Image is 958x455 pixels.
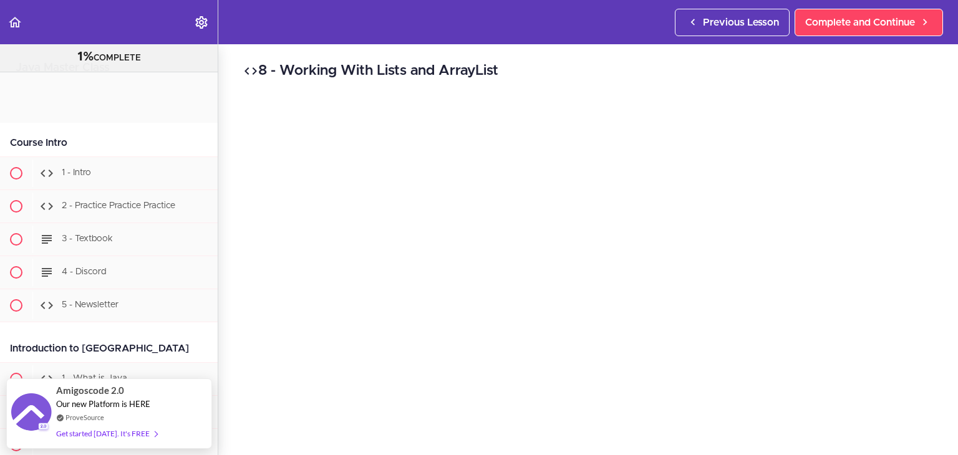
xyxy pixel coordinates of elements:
[77,50,94,63] span: 1%
[194,15,209,30] svg: Settings Menu
[675,9,790,36] a: Previous Lesson
[11,393,52,434] img: provesource social proof notification image
[56,383,124,398] span: Amigoscode 2.0
[62,300,119,309] span: 5 - Newsletter
[62,234,113,243] span: 3 - Textbook
[805,15,915,30] span: Complete and Continue
[703,15,779,30] span: Previous Lesson
[16,49,202,65] div: COMPLETE
[56,426,157,441] div: Get started [DATE]. It's FREE
[62,374,127,383] span: 1 - What is Java
[65,412,104,423] a: ProveSource
[56,399,150,409] span: Our new Platform is HERE
[62,267,106,276] span: 4 - Discord
[243,60,933,82] h2: 8 - Working With Lists and ArrayList
[7,15,22,30] svg: Back to course curriculum
[62,168,91,177] span: 1 - Intro
[795,9,943,36] a: Complete and Continue
[62,201,175,210] span: 2 - Practice Practice Practice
